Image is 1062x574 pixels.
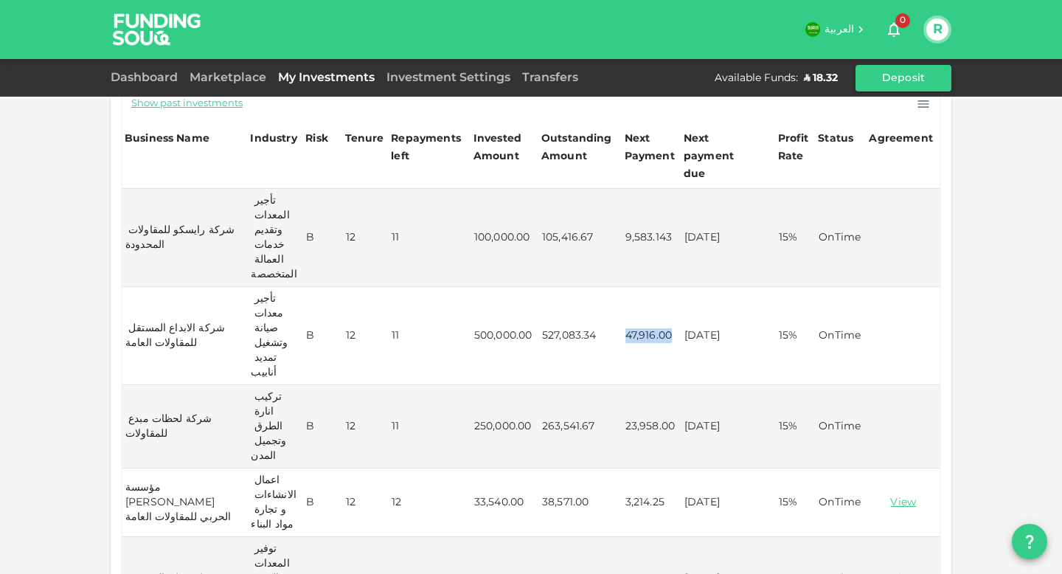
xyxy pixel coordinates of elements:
td: مؤسسة [PERSON_NAME] الحربي للمقاولات العامة [122,468,248,537]
a: View [870,496,937,510]
td: اعمال الانشاءات و تجارة مواد البناء [248,468,303,537]
button: Deposit [855,65,951,91]
td: OnTime [816,287,867,385]
div: Business Name [125,130,209,148]
button: 0 [879,15,909,44]
td: OnTime [816,468,867,537]
td: 15% [776,385,816,468]
td: 23,958.00 [622,385,681,468]
a: Marketplace [184,72,272,83]
td: شركة الابداع المستقل للمقاولات العامة [122,287,248,385]
td: تأجير المعدات وتقديم خدمات العمالة المتخصصة [248,189,303,287]
div: Profit Rate [778,130,813,165]
td: 11 [389,189,471,287]
td: 12 [343,385,389,468]
td: 12 [343,189,389,287]
div: Tenure [345,130,384,148]
td: 12 [343,468,389,537]
td: OnTime [816,385,867,468]
img: flag-sa.b9a346574cdc8950dd34b50780441f57.svg [805,22,820,37]
div: Next Payment [625,130,679,165]
td: [DATE] [681,385,776,468]
td: 15% [776,468,816,537]
td: تأجير معدات صيانة وتشغيل تمديد أنابيب [248,287,303,385]
td: 15% [776,287,816,385]
td: B [303,385,342,468]
a: My Investments [272,72,381,83]
td: 11 [389,287,471,385]
div: Invested Amount [473,130,537,165]
div: ʢ 18.32 [804,71,838,86]
span: 0 [895,13,910,28]
td: 3,214.25 [622,468,681,537]
td: 33,540.00 [471,468,539,537]
td: 500,000.00 [471,287,539,385]
div: Industry [250,130,296,148]
div: Status [818,130,853,148]
span: العربية [825,24,854,35]
div: Outstanding Amount [541,130,615,165]
td: 11 [389,385,471,468]
td: شركة لحظات مبدع للمقاولات [122,385,248,468]
td: [DATE] [681,287,776,385]
td: [DATE] [681,468,776,537]
div: Risk [305,130,328,148]
td: B [303,287,342,385]
td: 47,916.00 [622,287,681,385]
td: 263,541.67 [539,385,622,468]
div: Repayments left [391,130,465,165]
div: Next payment due [684,130,757,183]
button: R [926,18,948,41]
td: تركيب انارة الطرق وتجميل المدن [248,385,303,468]
td: 527,083.34 [539,287,622,385]
td: 12 [343,287,389,385]
a: Transfers [516,72,584,83]
td: B [303,189,342,287]
td: B [303,468,342,537]
td: 9,583.143 [622,189,681,287]
a: Dashboard [111,72,184,83]
td: 100,000.00 [471,189,539,287]
td: 12 [389,468,471,537]
div: Agreement [869,130,932,148]
div: Available Funds : [715,71,798,86]
td: 105,416.67 [539,189,622,287]
td: شركة رايسكو للمقاولات المحدودة [122,189,248,287]
td: 38,571.00 [539,468,622,537]
button: question [1012,524,1047,559]
td: [DATE] [681,189,776,287]
td: 15% [776,189,816,287]
a: Investment Settings [381,72,516,83]
td: 250,000.00 [471,385,539,468]
span: Show past investments [131,97,243,111]
td: OnTime [816,189,867,287]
